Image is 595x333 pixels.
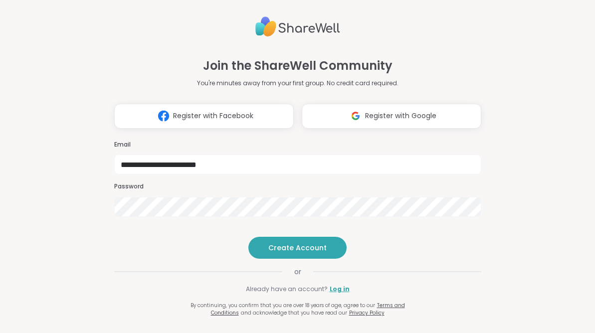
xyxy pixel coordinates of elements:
a: Terms and Conditions [211,302,405,317]
span: Register with Google [365,111,436,121]
span: or [282,267,313,277]
h1: Join the ShareWell Community [203,57,393,75]
button: Create Account [248,237,347,259]
span: Create Account [268,243,327,253]
span: and acknowledge that you have read our [241,309,347,317]
span: Register with Facebook [173,111,253,121]
img: ShareWell Logomark [346,107,365,125]
h3: Password [114,182,481,191]
button: Register with Google [302,104,481,129]
a: Log in [330,285,350,294]
button: Register with Facebook [114,104,294,129]
img: ShareWell Logomark [154,107,173,125]
span: By continuing, you confirm that you are over 18 years of age, agree to our [191,302,375,309]
h3: Email [114,141,481,149]
span: Already have an account? [246,285,328,294]
a: Privacy Policy [349,309,385,317]
img: ShareWell Logo [255,12,340,41]
p: You're minutes away from your first group. No credit card required. [197,79,398,88]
